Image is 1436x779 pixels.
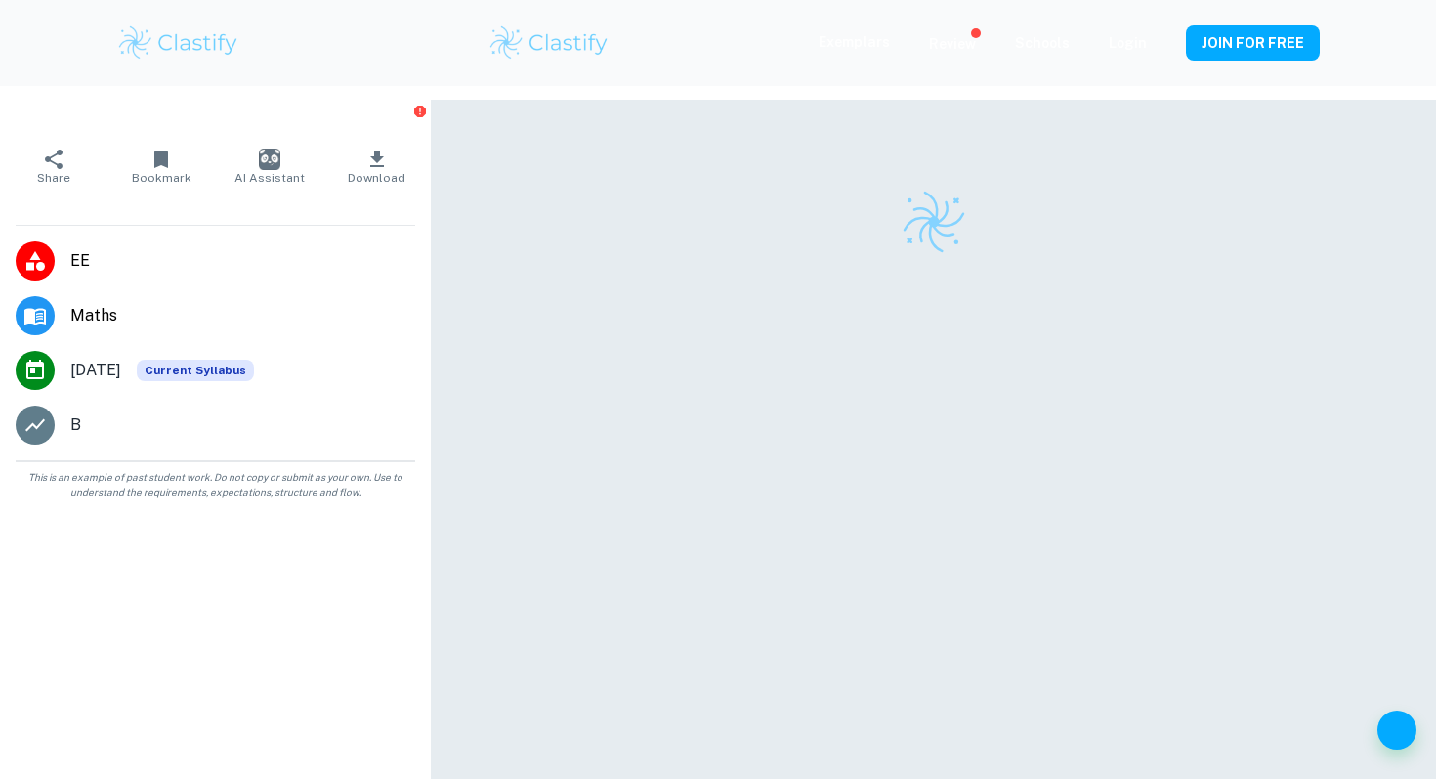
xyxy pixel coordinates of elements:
img: Clastify logo [116,23,240,63]
p: B [70,413,81,437]
button: JOIN FOR FREE [1186,25,1320,61]
span: EE [70,249,415,273]
p: Exemplars [819,31,890,53]
button: Bookmark [107,139,215,194]
button: AI Assistant [216,139,323,194]
img: Clastify logo [900,188,968,256]
button: Report issue [412,104,427,118]
div: This exemplar is based on the current syllabus. Feel free to refer to it for inspiration/ideas wh... [137,360,254,381]
span: AI Assistant [234,171,305,185]
span: Current Syllabus [137,360,254,381]
a: Schools [1015,35,1070,51]
button: Download [323,139,431,194]
span: [DATE] [70,359,121,382]
span: This is an example of past student work. Do not copy or submit as your own. Use to understand the... [8,470,423,499]
span: Maths [70,304,415,327]
img: Clastify logo [487,23,612,63]
span: Download [348,171,405,185]
a: Login [1109,35,1147,51]
span: Bookmark [132,171,191,185]
span: Share [37,171,70,185]
img: AI Assistant [259,149,280,170]
p: Review [929,33,976,55]
button: Help and Feedback [1377,711,1416,750]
